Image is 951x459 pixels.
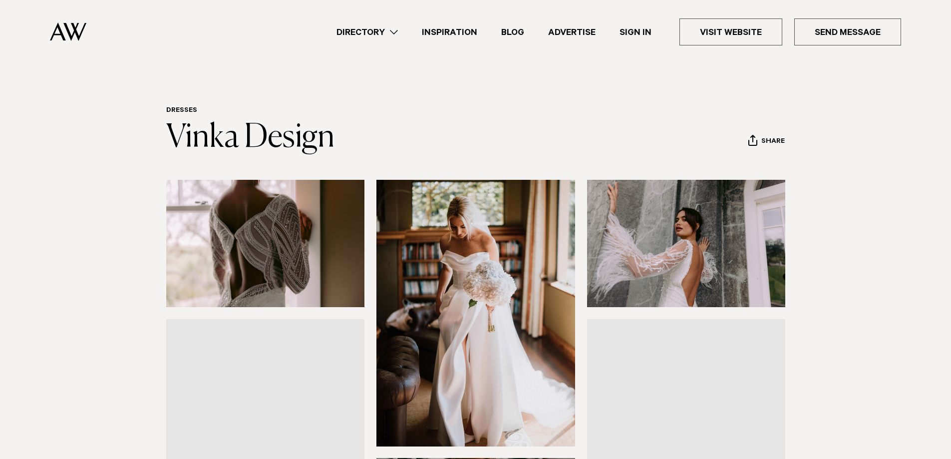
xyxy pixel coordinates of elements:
button: Share [748,134,785,149]
img: Auckland Weddings Logo [50,22,86,41]
a: Vinka Design [166,122,334,154]
a: Inspiration [410,25,489,39]
a: Visit Website [679,18,782,45]
a: Sign In [608,25,663,39]
a: Directory [324,25,410,39]
a: Blog [489,25,536,39]
a: Send Message [794,18,901,45]
a: Dresses [166,107,197,115]
a: Advertise [536,25,608,39]
span: Share [761,137,785,147]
